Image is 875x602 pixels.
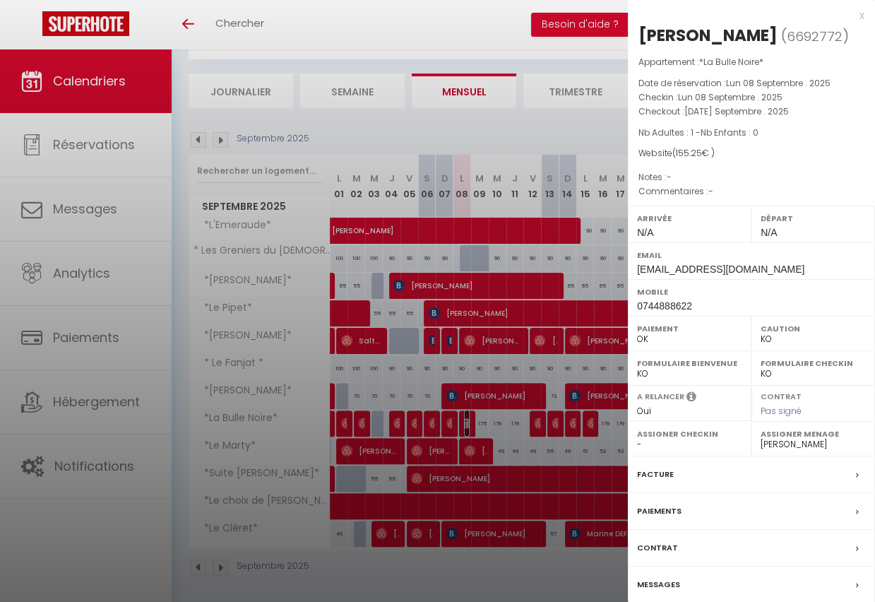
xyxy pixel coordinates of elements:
span: Nb Adultes : 1 - [638,126,758,138]
span: [EMAIL_ADDRESS][DOMAIN_NAME] [637,264,804,275]
p: Commentaires : [638,184,864,199]
label: Formulaire Bienvenue [637,356,742,370]
label: Mobile [637,285,866,299]
label: Départ [761,211,866,225]
span: N/A [637,227,653,238]
button: Ouvrir le widget de chat LiveChat [11,6,54,48]
p: Notes : [638,170,864,184]
label: Caution [761,321,866,336]
span: Lun 08 Septembre . 2025 [678,91,782,103]
span: ( ) [781,26,849,46]
div: x [628,7,864,24]
div: Website [638,147,864,160]
i: Sélectionner OUI si vous souhaiter envoyer les séquences de messages post-checkout [686,391,696,406]
label: Facture [637,467,674,482]
span: [DATE] Septembre . 2025 [684,105,789,117]
span: Pas signé [761,405,802,417]
label: Contrat [637,541,678,555]
span: 155.25 [676,147,702,159]
label: Paiements [637,504,681,519]
label: Email [637,248,866,262]
span: 6692772 [787,28,843,45]
div: [PERSON_NAME] [638,24,778,47]
span: ( € ) [672,147,715,159]
label: Paiement [637,321,742,336]
p: Checkout : [638,105,864,119]
p: Appartement : [638,55,864,69]
label: Contrat [761,391,802,400]
label: Messages [637,577,680,592]
span: - [667,171,672,183]
span: 0744888622 [637,300,692,312]
span: Nb Enfants : 0 [701,126,758,138]
span: - [708,185,713,197]
p: Checkin : [638,90,864,105]
label: Assigner Checkin [637,427,742,441]
span: Lun 08 Septembre . 2025 [726,77,831,89]
label: A relancer [637,391,684,403]
label: Arrivée [637,211,742,225]
label: Formulaire Checkin [761,356,866,370]
span: *La Bulle Noire* [699,56,763,68]
span: N/A [761,227,777,238]
label: Assigner Menage [761,427,866,441]
p: Date de réservation : [638,76,864,90]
